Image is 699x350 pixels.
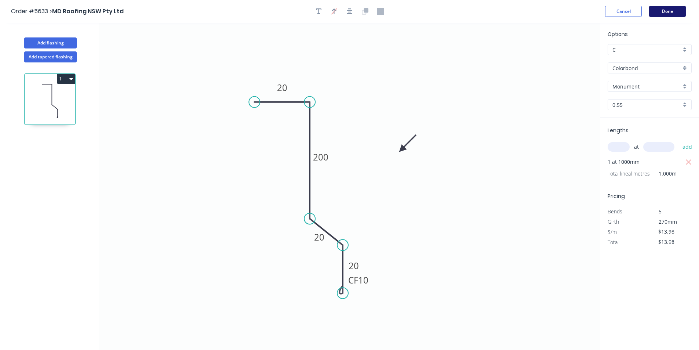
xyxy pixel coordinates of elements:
[650,169,677,179] span: 1.000m
[314,231,324,243] tspan: 20
[679,141,696,153] button: add
[608,228,617,235] span: $/m
[612,46,681,54] input: Price level
[612,64,681,72] input: Material
[608,208,622,215] span: Bends
[659,218,677,225] span: 270mm
[649,6,686,17] button: Done
[358,274,368,286] tspan: 10
[608,30,628,38] span: Options
[24,51,77,62] button: Add tapered flashing
[52,7,124,15] span: MD Roofing NSW Pty Ltd
[608,239,619,246] span: Total
[57,74,75,84] button: 1
[11,7,52,15] span: Order #5633 >
[348,274,358,286] tspan: CF
[608,157,640,167] span: 1 at 1000mm
[313,151,328,163] tspan: 200
[24,37,77,48] button: Add flashing
[659,208,662,215] span: 5
[608,192,625,200] span: Pricing
[605,6,642,17] button: Cancel
[608,169,650,179] span: Total lineal metres
[612,83,681,90] input: Colour
[634,142,639,152] span: at
[349,260,359,272] tspan: 20
[608,218,619,225] span: Girth
[608,127,629,134] span: Lengths
[99,23,600,350] svg: 0
[277,82,287,94] tspan: 20
[612,101,681,109] input: Thickness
